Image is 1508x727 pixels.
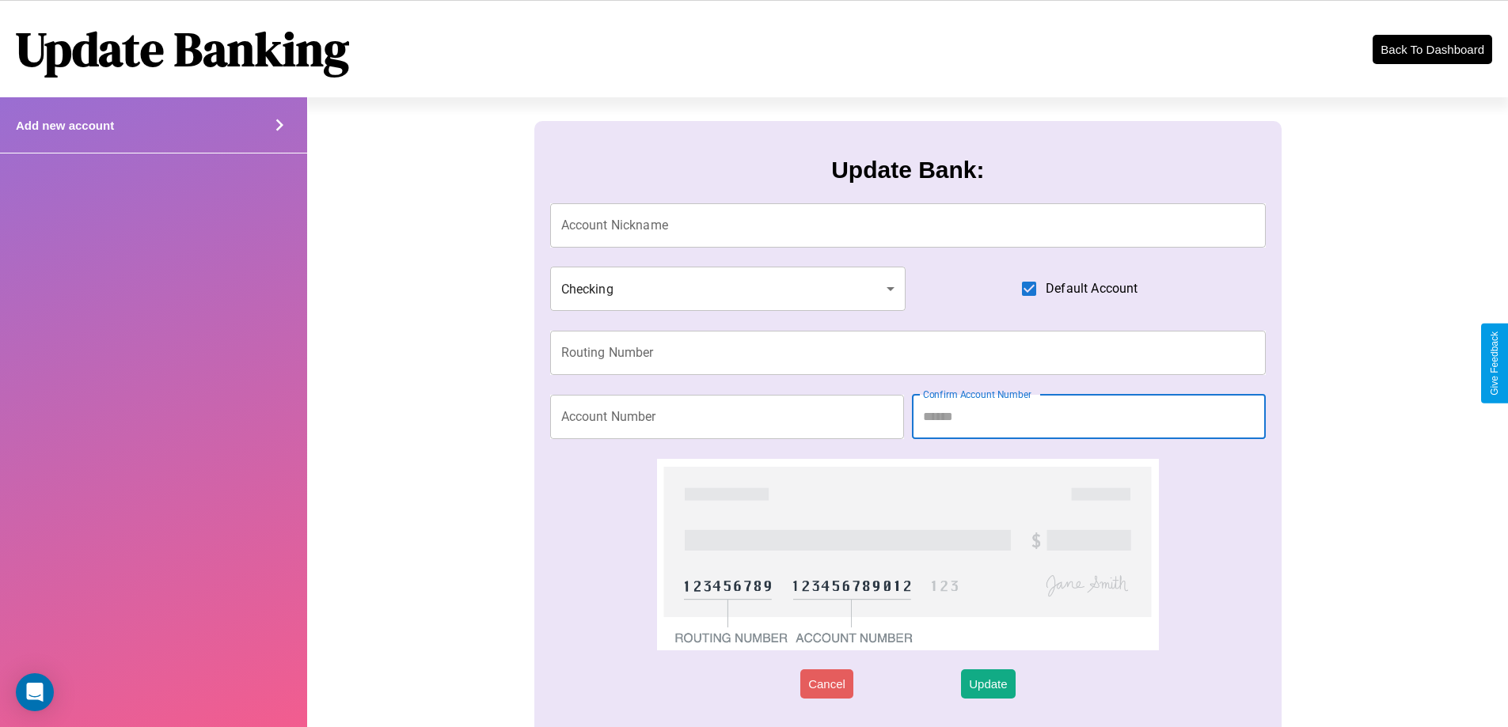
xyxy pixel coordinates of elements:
[1489,331,1500,396] div: Give Feedback
[961,669,1015,699] button: Update
[657,459,1158,650] img: check
[16,673,54,711] div: Open Intercom Messenger
[16,17,349,81] h1: Update Banking
[550,267,906,311] div: Checking
[923,388,1031,401] label: Confirm Account Number
[800,669,853,699] button: Cancel
[1046,279,1138,298] span: Default Account
[16,119,114,132] h4: Add new account
[1373,35,1492,64] button: Back To Dashboard
[831,157,984,184] h3: Update Bank:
